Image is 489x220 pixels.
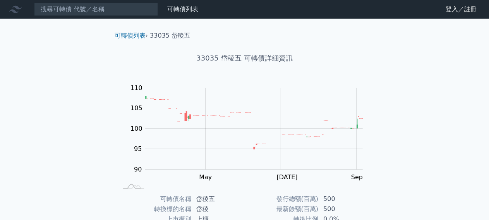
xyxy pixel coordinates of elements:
tspan: 110 [130,84,142,92]
a: 可轉債列表 [115,32,146,39]
td: 可轉債名稱 [118,194,192,204]
td: 500 [319,194,372,204]
g: Chart [126,84,374,181]
tspan: Sep [351,173,362,181]
td: 最新餘額(百萬) [245,204,319,214]
tspan: 100 [130,125,142,132]
li: › [115,31,148,40]
a: 可轉債列表 [167,5,198,13]
tspan: [DATE] [276,173,297,181]
tspan: May [199,173,212,181]
h1: 33035 岱稜五 可轉債詳細資訊 [108,53,381,64]
tspan: 95 [134,145,142,152]
td: 岱稜 [192,204,245,214]
g: Series [145,96,362,149]
td: 轉換標的名稱 [118,204,192,214]
td: 500 [319,204,372,214]
td: 發行總額(百萬) [245,194,319,204]
td: 岱稜五 [192,194,245,204]
input: 搜尋可轉債 代號／名稱 [34,3,158,16]
a: 登入／註冊 [439,3,483,16]
tspan: 90 [134,166,142,173]
tspan: 105 [130,104,142,112]
li: 33035 岱稜五 [150,31,190,40]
